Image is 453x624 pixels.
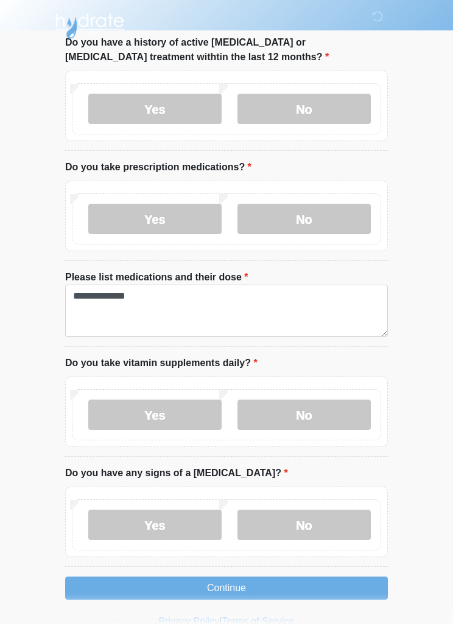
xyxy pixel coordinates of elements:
[65,35,388,64] label: Do you have a history of active [MEDICAL_DATA] or [MEDICAL_DATA] treatment withtin the last 12 mo...
[65,160,251,175] label: Do you take prescription medications?
[237,510,371,540] label: No
[88,94,222,124] label: Yes
[88,400,222,430] label: Yes
[237,400,371,430] label: No
[88,510,222,540] label: Yes
[65,270,248,285] label: Please list medications and their dose
[88,204,222,234] label: Yes
[65,466,288,480] label: Do you have any signs of a [MEDICAL_DATA]?
[237,204,371,234] label: No
[65,577,388,600] button: Continue
[237,94,371,124] label: No
[53,9,126,40] img: Hydrate IV Bar - Chandler Logo
[65,356,258,370] label: Do you take vitamin supplements daily?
